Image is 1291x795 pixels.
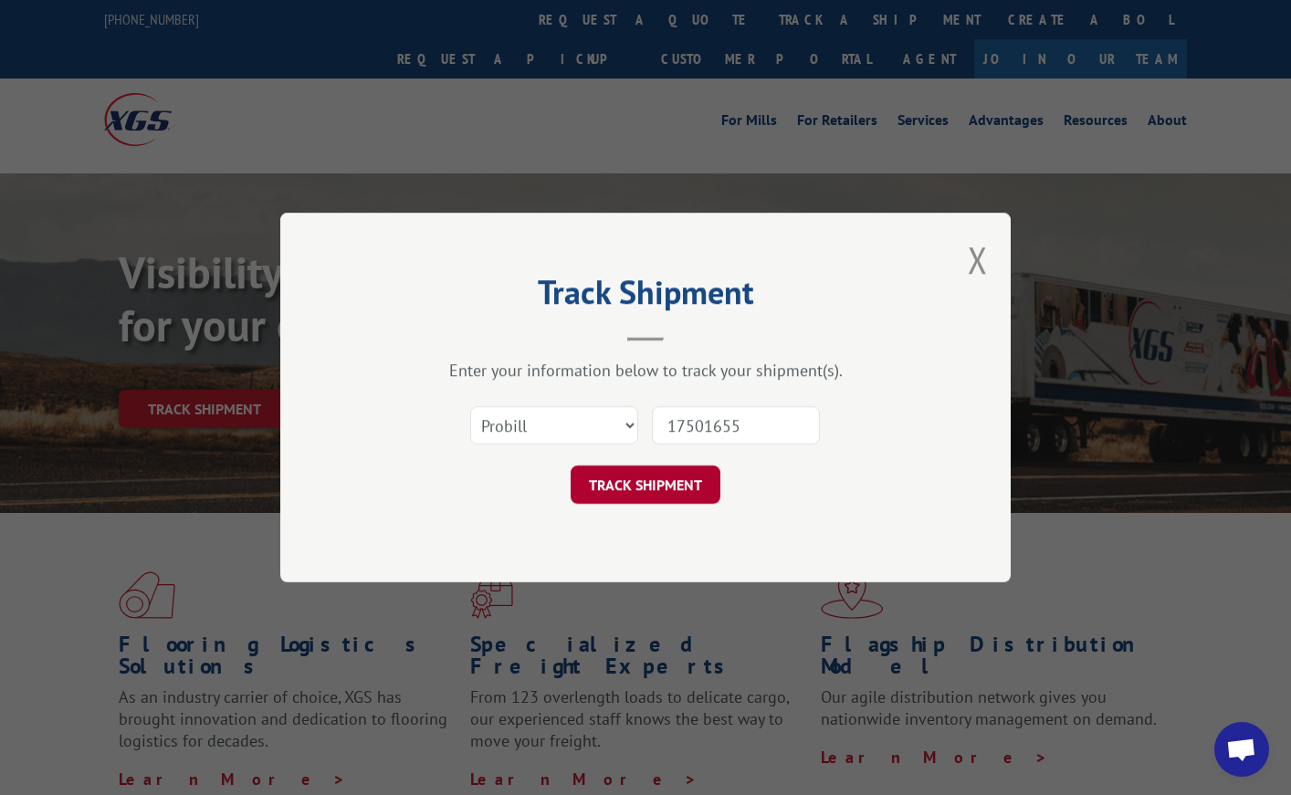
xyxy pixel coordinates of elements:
[968,235,988,284] button: Close modal
[372,279,919,314] h2: Track Shipment
[372,360,919,381] div: Enter your information below to track your shipment(s).
[1214,722,1269,777] a: Open chat
[652,406,820,445] input: Number(s)
[571,465,720,504] button: TRACK SHIPMENT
